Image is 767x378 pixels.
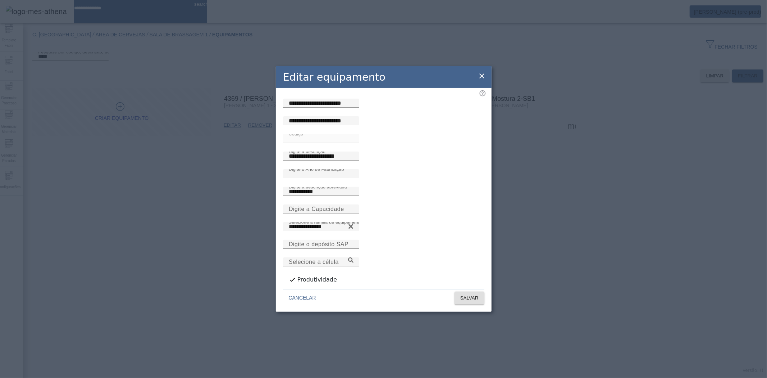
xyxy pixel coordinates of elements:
input: Number [289,258,353,266]
button: SALVAR [455,292,484,305]
span: CANCELAR [289,294,316,302]
mat-label: Digite a descrição [289,149,325,154]
span: SALVAR [460,294,479,302]
mat-label: Digite a Capacidade [289,206,344,212]
mat-label: Digite o Ano de Fabricação [289,167,344,172]
h2: Editar equipamento [283,69,386,85]
mat-label: Selecione a célula [289,259,339,265]
input: Number [289,222,353,231]
mat-label: Código [289,132,303,136]
label: Produtividade [296,275,337,284]
button: CANCELAR [283,292,322,305]
mat-label: Digite o depósito SAP [289,241,348,247]
mat-label: Digite a descrição abreviada [289,185,347,189]
mat-label: Selecione a família de equipamento [289,220,362,225]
